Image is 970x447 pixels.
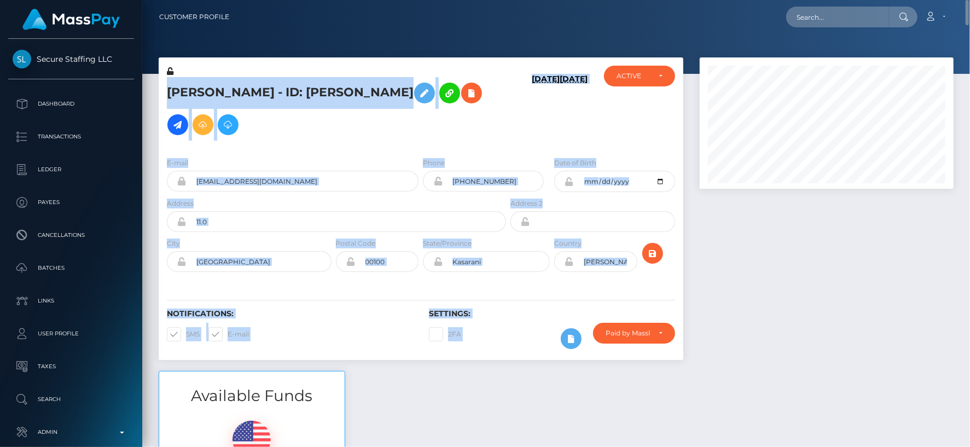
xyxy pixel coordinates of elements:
[167,239,180,248] label: City
[8,189,134,216] a: Payees
[8,320,134,347] a: User Profile
[604,66,675,86] button: ACTIVE
[8,254,134,282] a: Batches
[167,114,188,135] a: Initiate Payout
[13,424,130,440] p: Admin
[13,96,130,112] p: Dashboard
[606,329,650,338] div: Paid by MassPay
[429,327,461,341] label: 2FA
[786,7,889,27] input: Search...
[13,260,130,276] p: Batches
[13,391,130,408] p: Search
[13,358,130,375] p: Taxes
[167,199,194,208] label: Address
[167,309,413,318] h6: Notifications:
[423,239,472,248] label: State/Province
[429,309,675,318] h6: Settings:
[423,158,445,168] label: Phone
[8,386,134,413] a: Search
[13,194,130,211] p: Payees
[8,353,134,380] a: Taxes
[167,158,188,168] label: E-mail
[8,54,134,64] span: Secure Staffing LLC
[554,239,582,248] label: Country
[8,156,134,183] a: Ledger
[8,287,134,315] a: Links
[532,74,560,144] h6: [DATE]
[593,323,675,344] button: Paid by MassPay
[336,239,376,248] label: Postal Code
[8,90,134,118] a: Dashboard
[167,77,500,141] h5: [PERSON_NAME] - ID: [PERSON_NAME]
[159,385,345,407] h3: Available Funds
[617,72,650,80] div: ACTIVE
[554,158,596,168] label: Date of Birth
[208,327,249,341] label: E-mail
[13,227,130,243] p: Cancellations
[13,50,31,68] img: Secure Staffing LLC
[13,293,130,309] p: Links
[13,161,130,178] p: Ledger
[13,129,130,145] p: Transactions
[510,199,543,208] label: Address 2
[13,326,130,342] p: User Profile
[159,5,229,28] a: Customer Profile
[167,327,200,341] label: SMS
[8,419,134,446] a: Admin
[560,74,588,144] h6: [DATE]
[22,9,120,30] img: MassPay Logo
[8,222,134,249] a: Cancellations
[8,123,134,150] a: Transactions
